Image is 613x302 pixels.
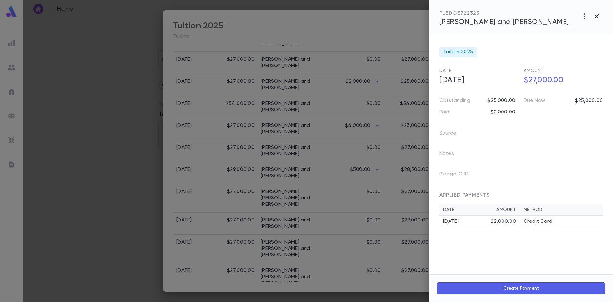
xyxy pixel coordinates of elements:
[575,97,603,104] p: $25,000.00
[439,193,490,198] span: APPLIED PAYMENTS
[439,19,569,26] span: [PERSON_NAME] and [PERSON_NAME]
[435,74,518,87] h5: [DATE]
[443,218,491,225] div: [DATE]
[524,68,544,73] span: Amount
[439,68,451,73] span: Date
[439,97,470,104] p: Outstanding
[524,97,545,104] p: Due Now
[443,207,496,212] div: Date
[439,47,477,57] div: Tuition 2025
[496,207,516,212] div: Amount
[491,109,515,115] p: $2,000.00
[443,49,473,55] span: Tuition 2025
[439,10,569,17] div: PLEDGE 722323
[439,149,464,161] p: Notes
[437,282,605,294] button: Create Payment
[491,218,516,225] div: $2,000.00
[488,97,515,104] p: $25,000.00
[439,169,479,182] p: Pledge IG ID
[524,218,552,225] p: Credit Card
[520,74,603,87] h5: $27,000.00
[439,128,466,141] p: Source
[439,109,450,115] p: Paid
[520,204,603,216] th: Method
